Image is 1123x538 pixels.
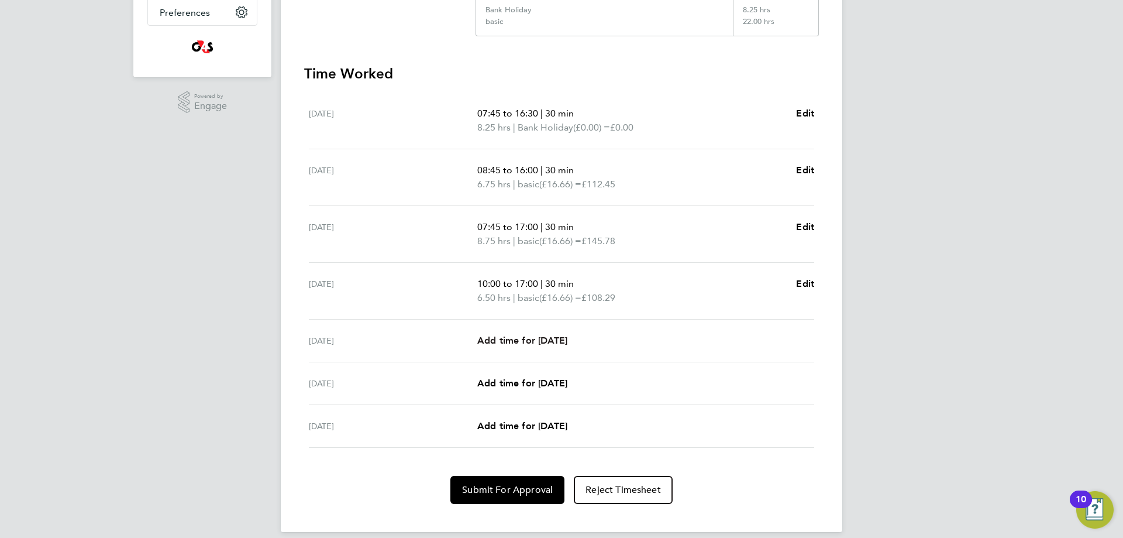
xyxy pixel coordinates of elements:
[477,122,511,133] span: 8.25 hrs
[581,292,615,303] span: £108.29
[188,37,216,56] img: g4s4-logo-retina.png
[513,179,515,190] span: |
[581,235,615,246] span: £145.78
[462,484,553,496] span: Submit For Approval
[477,221,538,232] span: 07:45 to 17:00
[513,122,515,133] span: |
[545,108,574,119] span: 30 min
[545,278,574,289] span: 30 min
[574,476,673,504] button: Reject Timesheet
[796,221,814,232] span: Edit
[733,5,818,17] div: 8.25 hrs
[450,476,564,504] button: Submit For Approval
[178,91,228,114] a: Powered byEngage
[309,376,477,390] div: [DATE]
[610,122,633,133] span: £0.00
[513,292,515,303] span: |
[309,334,477,348] div: [DATE]
[539,292,581,303] span: (£16.66) =
[477,108,538,119] span: 07:45 to 16:30
[573,122,610,133] span: (£0.00) =
[485,5,532,15] div: Bank Holiday
[796,108,814,119] span: Edit
[477,378,567,389] span: Add time for [DATE]
[309,277,477,305] div: [DATE]
[194,101,227,111] span: Engage
[477,334,567,348] a: Add time for [DATE]
[485,17,503,26] div: basic
[160,7,210,18] span: Preferences
[309,220,477,248] div: [DATE]
[518,234,539,248] span: basic
[796,107,814,121] a: Edit
[585,484,661,496] span: Reject Timesheet
[1076,491,1114,529] button: Open Resource Center, 10 new notifications
[733,17,818,36] div: 22.00 hrs
[581,179,615,190] span: £112.45
[545,165,574,176] span: 30 min
[1076,499,1086,515] div: 10
[796,277,814,291] a: Edit
[477,335,567,346] span: Add time for [DATE]
[147,37,257,56] a: Go to home page
[477,376,567,390] a: Add time for [DATE]
[309,419,477,433] div: [DATE]
[477,419,567,433] a: Add time for [DATE]
[477,278,538,289] span: 10:00 to 17:00
[194,91,227,101] span: Powered by
[518,121,573,135] span: Bank Holiday
[309,163,477,191] div: [DATE]
[477,179,511,190] span: 6.75 hrs
[540,165,543,176] span: |
[539,235,581,246] span: (£16.66) =
[539,179,581,190] span: (£16.66) =
[540,278,543,289] span: |
[518,291,539,305] span: basic
[540,108,543,119] span: |
[796,278,814,289] span: Edit
[304,64,819,83] h3: Time Worked
[477,420,567,431] span: Add time for [DATE]
[477,292,511,303] span: 6.50 hrs
[513,235,515,246] span: |
[518,177,539,191] span: basic
[796,220,814,234] a: Edit
[540,221,543,232] span: |
[477,235,511,246] span: 8.75 hrs
[796,165,814,176] span: Edit
[545,221,574,232] span: 30 min
[477,165,538,176] span: 08:45 to 16:00
[796,163,814,177] a: Edit
[309,107,477,135] div: [DATE]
